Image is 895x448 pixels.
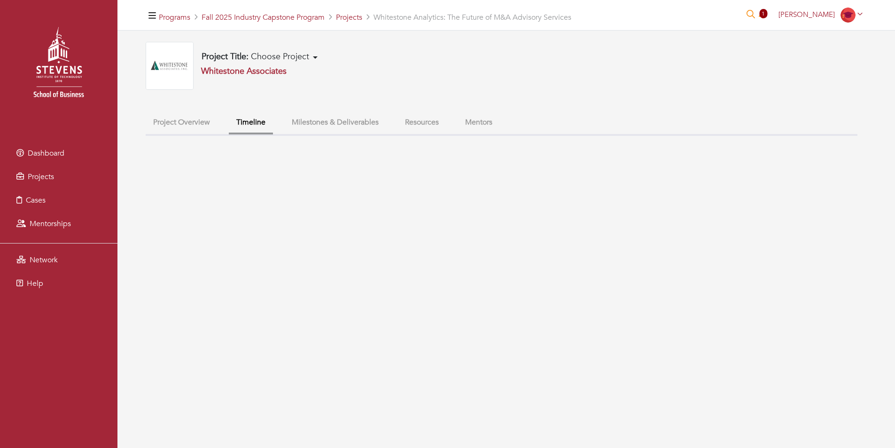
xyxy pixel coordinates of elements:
a: Dashboard [2,144,115,163]
span: Whitestone Analytics: The Future of M&A Advisory Services [374,12,571,23]
img: Student-Icon-6b6867cbad302adf8029cb3ecf392088beec6a544309a027beb5b4b4576828a8.png [841,8,856,23]
span: 1 [759,9,767,18]
a: [PERSON_NAME] [774,10,867,19]
span: Cases [26,195,46,205]
button: Project Overview [146,112,218,133]
span: Dashboard [28,148,64,158]
button: Mentors [458,112,500,133]
button: Milestones & Deliverables [284,112,386,133]
a: Help [2,274,115,293]
a: Mentorships [2,214,115,233]
span: Network [30,255,58,265]
a: Cases [2,191,115,210]
button: Timeline [229,112,273,134]
button: Project Title: Choose Project [199,51,320,63]
span: Projects [28,172,54,182]
span: Mentorships [30,219,71,229]
span: Choose Project [251,51,309,63]
a: Projects [336,12,362,23]
button: Resources [397,112,446,133]
a: Projects [2,167,115,186]
a: Programs [159,12,190,23]
span: Help [27,278,43,289]
span: [PERSON_NAME] [778,10,835,19]
a: 1 [759,10,766,21]
a: Whitestone Associates [201,65,287,77]
img: whitestone-logo.webp [146,42,194,90]
img: stevens_logo.png [9,16,108,115]
b: Project Title: [202,51,249,63]
a: Network [2,251,115,269]
a: Fall 2025 Industry Capstone Program [202,12,325,23]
